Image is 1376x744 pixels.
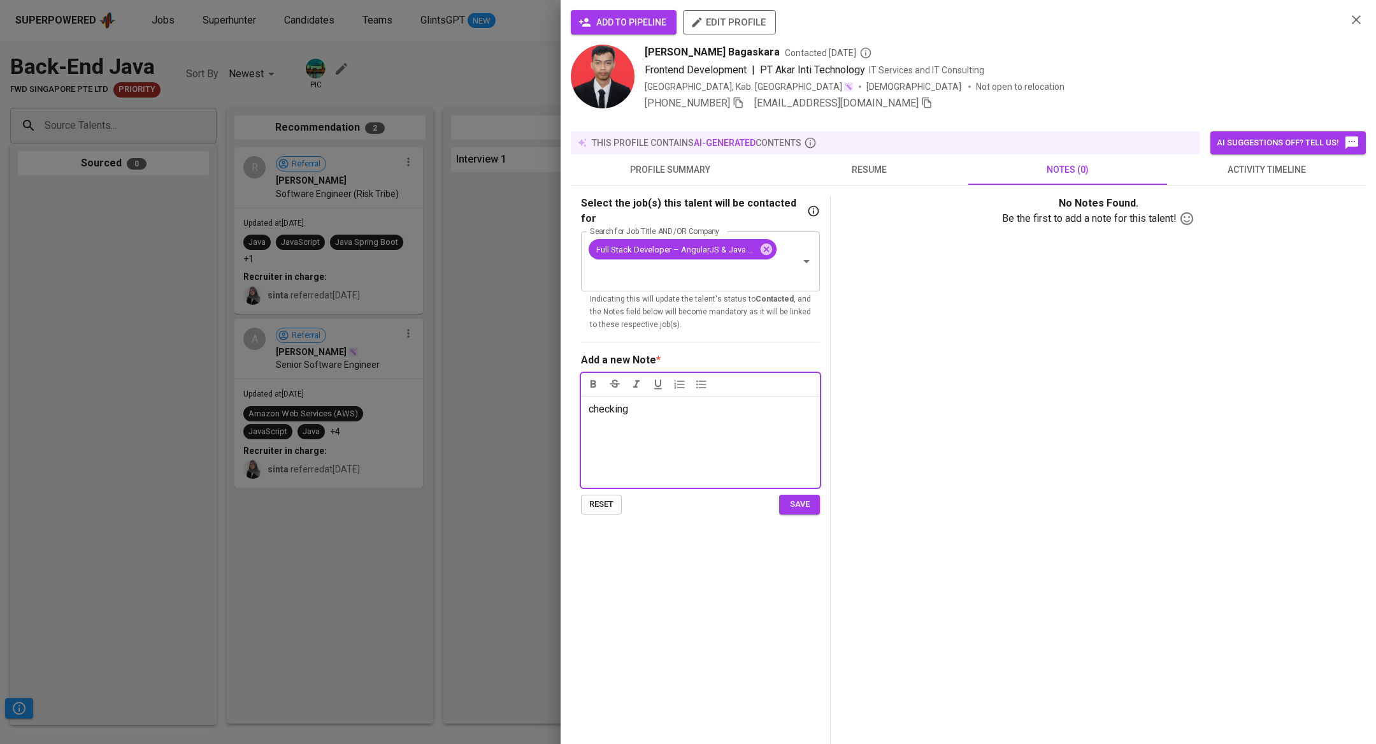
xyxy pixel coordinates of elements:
[645,45,780,60] span: [PERSON_NAME] Bagaskara
[785,47,872,59] span: Contacted [DATE]
[859,47,872,59] svg: By Batam recruiter
[760,64,865,76] span: PT Akar Inti Technology
[589,239,777,259] div: Full Stack Developer – AngularJS & Java Spring Boot (FWD Singapore Pte Ltd)
[1217,135,1359,150] span: AI suggestions off? Tell us!
[645,64,747,76] span: Frontend Development
[841,196,1356,211] p: No Notes Found.
[693,14,766,31] span: edit profile
[581,353,656,368] div: Add a new Note
[843,82,854,92] img: magic_wand.svg
[590,293,811,332] p: Indicating this will update the talent's status to , and the Notes field below will become mandat...
[571,45,634,108] img: 2e03cec5c3843bf8711dda0cd3368ba3.jpg
[1210,131,1366,154] button: AI suggestions off? Tell us!
[807,205,820,217] svg: If you have a specific job in mind for the talent, indicate it here. This will change the talent'...
[754,97,919,109] span: [EMAIL_ADDRESS][DOMAIN_NAME]
[645,97,730,109] span: [PHONE_NUMBER]
[683,17,776,27] a: edit profile
[589,244,763,256] span: Full Stack Developer – AngularJS & Java Spring Boot (FWD Singapore Pte Ltd)
[866,80,963,93] span: [DEMOGRAPHIC_DATA]
[694,138,756,148] span: AI-generated
[581,15,666,31] span: add to pipeline
[976,80,1064,93] p: Not open to relocation
[752,62,755,78] span: |
[785,497,813,512] span: save
[779,495,820,514] button: save
[798,252,815,270] button: Open
[976,162,1159,178] span: notes (0)
[777,162,961,178] span: resume
[571,10,677,34] button: add to pipeline
[1175,162,1358,178] span: activity timeline
[589,403,628,415] span: checking
[756,295,794,303] b: Contacted
[587,497,615,512] span: reset
[578,162,762,178] span: profile summary
[581,495,622,514] button: reset
[1002,211,1179,226] p: Be the first to add a note for this talent!
[869,65,984,75] span: IT Services and IT Consulting
[683,10,776,34] button: edit profile
[581,196,805,226] p: Select the job(s) this talent will be contacted for
[592,136,801,149] p: this profile contains contents
[645,80,854,93] div: [GEOGRAPHIC_DATA], Kab. [GEOGRAPHIC_DATA]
